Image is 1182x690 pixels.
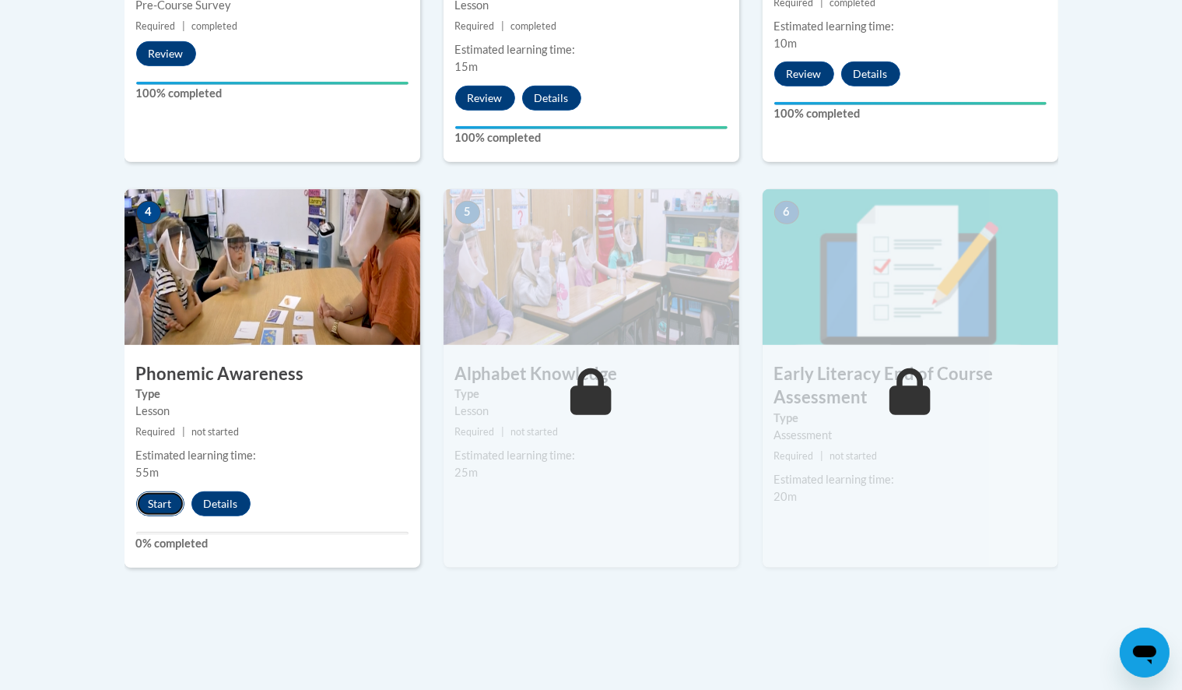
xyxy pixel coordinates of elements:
button: Details [522,86,581,111]
div: Assessment [774,427,1047,444]
div: Your progress [774,102,1047,105]
h3: Alphabet Knowledge [444,362,739,386]
button: Details [191,491,251,516]
span: | [501,20,504,32]
span: not started [510,426,558,438]
img: Course Image [444,189,739,345]
label: Type [774,410,1047,427]
div: Estimated learning time: [774,471,1047,488]
span: Required [136,426,176,438]
span: | [182,426,185,438]
div: Lesson [136,403,409,420]
label: 100% completed [455,129,728,146]
span: | [501,426,504,438]
div: Estimated learning time: [774,18,1047,35]
button: Details [841,62,900,86]
label: 100% completed [774,105,1047,122]
span: 15m [455,60,479,73]
label: Type [136,385,409,403]
span: completed [191,20,237,32]
label: 0% completed [136,535,409,552]
span: | [820,450,823,462]
span: Required [455,20,495,32]
img: Course Image [125,189,420,345]
div: Estimated learning time: [455,41,728,58]
span: Required [774,450,814,462]
span: completed [510,20,556,32]
h3: Early Literacy End of Course Assessment [763,362,1058,410]
img: Course Image [763,189,1058,345]
label: Type [455,385,728,403]
span: 5 [455,201,480,224]
span: 10m [774,37,798,50]
span: 6 [774,201,799,224]
label: 100% completed [136,85,409,102]
button: Start [136,491,184,516]
span: Required [455,426,495,438]
button: Review [136,41,196,66]
h3: Phonemic Awareness [125,362,420,386]
span: 20m [774,490,798,503]
div: Lesson [455,403,728,420]
span: 4 [136,201,161,224]
iframe: Button to launch messaging window [1120,628,1170,678]
span: | [182,20,185,32]
span: not started [191,426,239,438]
button: Review [455,86,515,111]
span: 55m [136,466,160,479]
div: Your progress [455,126,728,129]
span: Required [136,20,176,32]
button: Review [774,62,834,86]
div: Your progress [136,82,409,85]
div: Estimated learning time: [455,447,728,464]
span: not started [830,450,877,462]
div: Estimated learning time: [136,447,409,464]
span: 25m [455,466,479,479]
